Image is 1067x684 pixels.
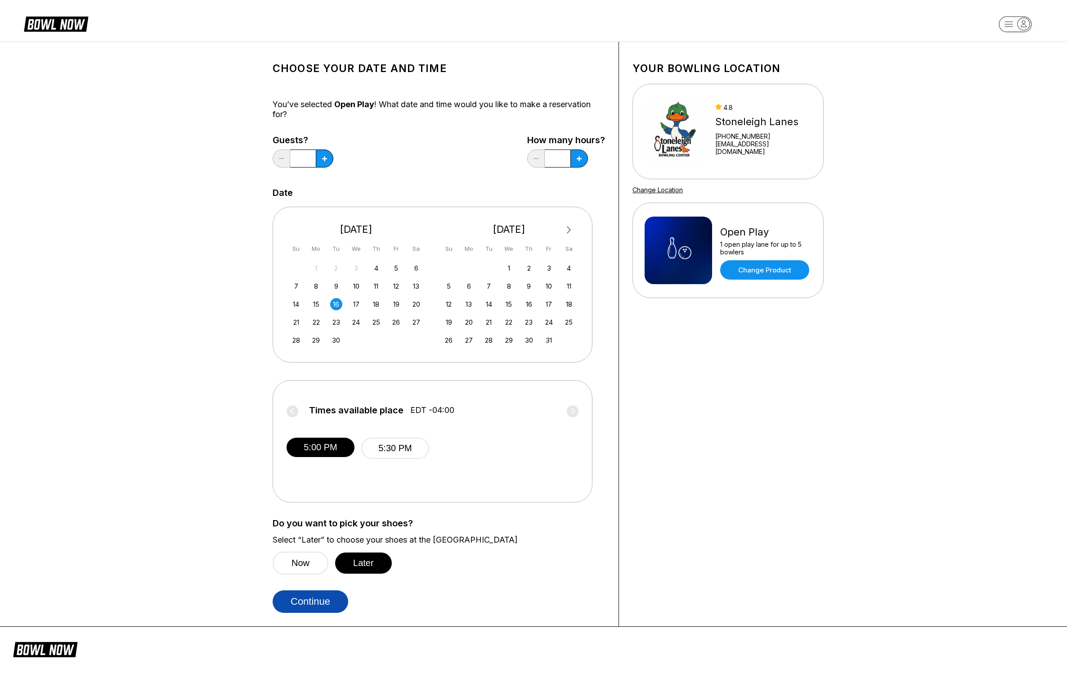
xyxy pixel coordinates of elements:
div: Choose Monday, October 20th, 2025 [463,316,475,328]
div: Choose Monday, October 6th, 2025 [463,280,475,292]
div: Choose Wednesday, October 1st, 2025 [503,262,515,274]
label: Do you want to pick your shoes? [273,518,605,528]
div: Choose Wednesday, September 24th, 2025 [350,316,362,328]
div: Choose Thursday, October 23rd, 2025 [523,316,535,328]
div: Choose Wednesday, October 8th, 2025 [503,280,515,292]
div: [DATE] [287,223,426,236]
div: Choose Thursday, September 4th, 2025 [370,262,382,274]
div: Choose Friday, October 31st, 2025 [543,334,555,346]
label: Date [273,188,293,198]
div: month 2025-09 [289,261,424,346]
div: Choose Wednesday, October 15th, 2025 [503,298,515,310]
div: Choose Tuesday, September 9th, 2025 [330,280,342,292]
div: Choose Thursday, October 2nd, 2025 [523,262,535,274]
a: Change Location [632,186,683,194]
div: Choose Thursday, September 18th, 2025 [370,298,382,310]
div: Choose Saturday, October 11th, 2025 [563,280,575,292]
div: Tu [483,243,495,255]
a: [EMAIL_ADDRESS][DOMAIN_NAME] [715,140,811,155]
div: Not available Wednesday, September 3rd, 2025 [350,262,362,274]
div: 1 open play lane for up to 5 bowlers [720,240,811,256]
div: Choose Tuesday, October 28th, 2025 [483,334,495,346]
div: Th [523,243,535,255]
div: We [503,243,515,255]
button: Later [335,553,392,574]
div: Choose Sunday, September 14th, 2025 [290,298,302,310]
button: 5:30 PM [361,438,429,459]
div: Choose Sunday, October 26th, 2025 [443,334,455,346]
div: Choose Friday, October 3rd, 2025 [543,262,555,274]
button: Continue [273,590,348,613]
div: Choose Wednesday, September 17th, 2025 [350,298,362,310]
div: Choose Saturday, September 27th, 2025 [410,316,422,328]
label: How many hours? [527,135,605,145]
div: Choose Thursday, October 30th, 2025 [523,334,535,346]
div: Choose Wednesday, October 22nd, 2025 [503,316,515,328]
div: Choose Friday, September 26th, 2025 [390,316,402,328]
div: Choose Friday, October 17th, 2025 [543,298,555,310]
div: Fr [390,243,402,255]
div: Choose Tuesday, October 14th, 2025 [483,298,495,310]
div: Choose Friday, September 12th, 2025 [390,280,402,292]
div: Choose Thursday, September 11th, 2025 [370,280,382,292]
div: Mo [310,243,322,255]
div: Choose Monday, September 8th, 2025 [310,280,322,292]
div: Choose Thursday, October 16th, 2025 [523,298,535,310]
h1: Your bowling location [632,62,824,75]
div: Choose Tuesday, September 16th, 2025 [330,298,342,310]
div: Choose Sunday, September 21st, 2025 [290,316,302,328]
div: Choose Sunday, September 28th, 2025 [290,334,302,346]
div: Choose Sunday, September 7th, 2025 [290,280,302,292]
a: Change Product [720,260,809,280]
div: We [350,243,362,255]
img: Open Play [645,217,712,284]
div: Su [290,243,302,255]
div: month 2025-10 [442,261,577,346]
div: Not available Monday, September 1st, 2025 [310,262,322,274]
div: Choose Saturday, October 18th, 2025 [563,298,575,310]
div: Choose Wednesday, October 29th, 2025 [503,334,515,346]
div: Choose Monday, October 13th, 2025 [463,298,475,310]
div: Choose Tuesday, September 23rd, 2025 [330,316,342,328]
div: Sa [563,243,575,255]
h1: Choose your Date and time [273,62,605,75]
div: Mo [463,243,475,255]
div: Sa [410,243,422,255]
div: Choose Sunday, October 12th, 2025 [443,298,455,310]
div: Choose Friday, October 24th, 2025 [543,316,555,328]
div: Not available Tuesday, September 2nd, 2025 [330,262,342,274]
div: Choose Friday, September 19th, 2025 [390,298,402,310]
div: You’ve selected ! What date and time would you like to make a reservation for? [273,100,605,119]
div: Open Play [720,226,811,238]
label: Select “Later” to choose your shoes at the [GEOGRAPHIC_DATA] [273,535,605,545]
div: Choose Tuesday, October 21st, 2025 [483,316,495,328]
div: Choose Monday, September 29th, 2025 [310,334,322,346]
div: Choose Saturday, September 13th, 2025 [410,280,422,292]
div: Choose Saturday, September 20th, 2025 [410,298,422,310]
div: Choose Wednesday, September 10th, 2025 [350,280,362,292]
div: Choose Friday, October 10th, 2025 [543,280,555,292]
div: Choose Thursday, September 25th, 2025 [370,316,382,328]
div: 4.8 [715,104,811,111]
div: Choose Thursday, October 9th, 2025 [523,280,535,292]
button: Next Month [562,223,576,237]
div: [PHONE_NUMBER] [715,132,811,140]
div: Choose Monday, October 27th, 2025 [463,334,475,346]
img: Stoneleigh Lanes [645,98,707,165]
span: Open Play [334,100,374,109]
div: Stoneleigh Lanes [715,116,811,128]
div: Tu [330,243,342,255]
div: Choose Sunday, October 5th, 2025 [443,280,455,292]
button: Now [273,552,328,575]
div: [DATE] [439,223,579,236]
div: Choose Saturday, October 4th, 2025 [563,262,575,274]
div: Su [443,243,455,255]
div: Th [370,243,382,255]
div: Choose Saturday, September 6th, 2025 [410,262,422,274]
div: Choose Friday, September 5th, 2025 [390,262,402,274]
div: Choose Monday, September 15th, 2025 [310,298,322,310]
label: Guests? [273,135,333,145]
span: Times available place [309,405,403,415]
div: Choose Sunday, October 19th, 2025 [443,316,455,328]
div: Fr [543,243,555,255]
